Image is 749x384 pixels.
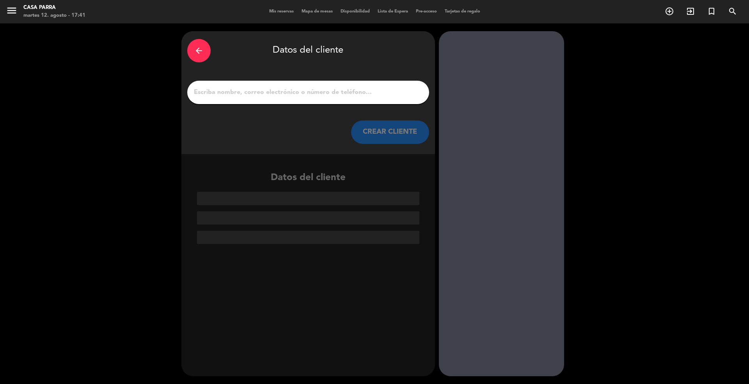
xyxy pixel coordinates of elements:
i: add_circle_outline [665,7,674,16]
i: arrow_back [194,46,204,55]
div: Datos del cliente [187,37,429,64]
div: Casa Parra [23,4,85,12]
span: Pre-acceso [412,9,441,14]
span: Disponibilidad [337,9,374,14]
div: martes 12. agosto - 17:41 [23,12,85,19]
button: CREAR CLIENTE [351,120,429,144]
span: Lista de Espera [374,9,412,14]
div: Datos del cliente [181,170,435,244]
span: Mapa de mesas [298,9,337,14]
i: exit_to_app [686,7,695,16]
i: menu [6,5,18,16]
i: turned_in_not [707,7,716,16]
span: Mis reservas [265,9,298,14]
input: Escriba nombre, correo electrónico o número de teléfono... [193,87,423,98]
span: Tarjetas de regalo [441,9,484,14]
i: search [728,7,737,16]
button: menu [6,5,18,19]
